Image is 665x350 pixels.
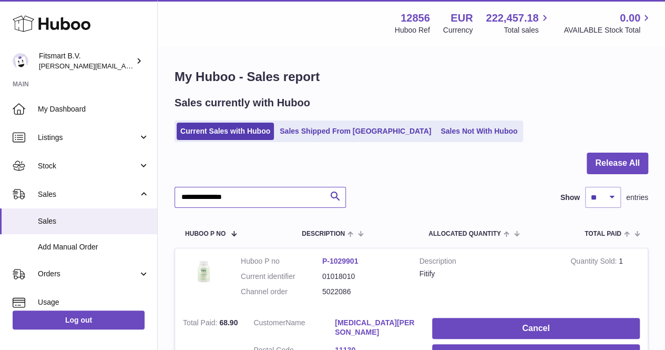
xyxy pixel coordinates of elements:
[322,257,359,265] a: P-1029901
[562,248,648,310] td: 1
[486,11,550,35] a: 222,457.18 Total sales
[241,287,322,297] dt: Channel order
[451,11,473,25] strong: EUR
[38,161,138,171] span: Stock
[322,287,404,297] dd: 5022086
[183,256,225,286] img: 128561739542540.png
[443,25,473,35] div: Currency
[585,231,621,237] span: Total paid
[183,318,219,329] strong: Total Paid
[39,51,134,71] div: Fitsmart B.V.
[175,96,310,110] h2: Sales currently with Huboo
[401,11,430,25] strong: 12856
[38,216,149,226] span: Sales
[432,318,640,339] button: Cancel
[620,11,640,25] span: 0.00
[395,25,430,35] div: Huboo Ref
[38,104,149,114] span: My Dashboard
[241,256,322,266] dt: Huboo P no
[13,53,28,69] img: jonathan@leaderoo.com
[564,11,652,35] a: 0.00 AVAILABLE Stock Total
[486,11,538,25] span: 222,457.18
[564,25,652,35] span: AVAILABLE Stock Total
[13,311,145,329] a: Log out
[241,272,322,282] dt: Current identifier
[38,242,149,252] span: Add Manual Order
[219,318,238,327] span: 68.90
[253,318,285,327] span: Customer
[420,269,555,279] div: Fitify
[175,68,648,85] h1: My Huboo - Sales report
[38,133,138,143] span: Listings
[38,297,149,307] span: Usage
[39,62,211,70] span: [PERSON_NAME][EMAIL_ADDRESS][DOMAIN_NAME]
[276,123,435,140] a: Sales Shipped From [GEOGRAPHIC_DATA]
[302,231,345,237] span: Description
[626,193,648,203] span: entries
[177,123,274,140] a: Current Sales with Huboo
[428,231,501,237] span: ALLOCATED Quantity
[335,318,416,338] a: [MEDICAL_DATA][PERSON_NAME]
[560,193,580,203] label: Show
[322,272,404,282] dd: 01018010
[185,231,226,237] span: Huboo P no
[587,153,648,174] button: Release All
[437,123,521,140] a: Sales Not With Huboo
[253,318,335,341] dt: Name
[38,269,138,279] span: Orders
[420,256,555,269] strong: Description
[504,25,550,35] span: Total sales
[38,189,138,199] span: Sales
[570,257,619,268] strong: Quantity Sold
